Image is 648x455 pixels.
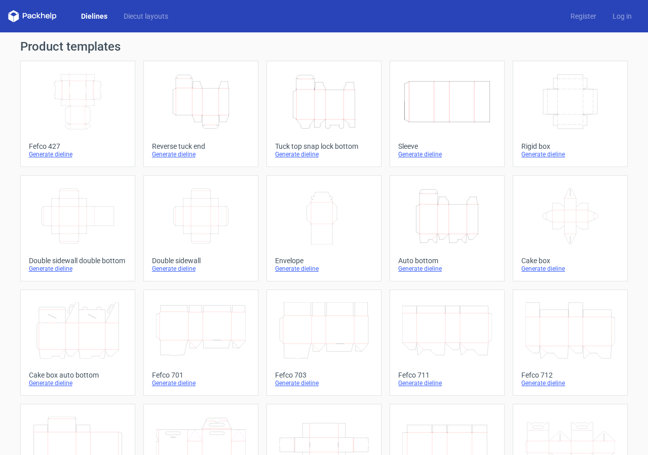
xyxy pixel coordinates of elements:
[390,61,505,167] a: SleeveGenerate dieline
[513,289,628,396] a: Fefco 712Generate dieline
[152,142,250,150] div: Reverse tuck end
[521,379,619,387] div: Generate dieline
[143,175,258,281] a: Double sidewallGenerate dieline
[398,371,496,379] div: Fefco 711
[29,379,127,387] div: Generate dieline
[143,289,258,396] a: Fefco 701Generate dieline
[521,265,619,273] div: Generate dieline
[521,150,619,158] div: Generate dieline
[20,61,135,167] a: Fefco 427Generate dieline
[29,265,127,273] div: Generate dieline
[275,265,373,273] div: Generate dieline
[152,371,250,379] div: Fefco 701
[29,257,127,265] div: Double sidewall double bottom
[20,289,135,396] a: Cake box auto bottomGenerate dieline
[29,142,127,150] div: Fefco 427
[152,379,250,387] div: Generate dieline
[275,257,373,265] div: Envelope
[562,11,604,21] a: Register
[266,61,382,167] a: Tuck top snap lock bottomGenerate dieline
[266,175,382,281] a: EnvelopeGenerate dieline
[29,150,127,158] div: Generate dieline
[275,150,373,158] div: Generate dieline
[513,175,628,281] a: Cake boxGenerate dieline
[116,11,176,21] a: Diecut layouts
[275,142,373,150] div: Tuck top snap lock bottom
[20,175,135,281] a: Double sidewall double bottomGenerate dieline
[521,371,619,379] div: Fefco 712
[275,371,373,379] div: Fefco 703
[152,257,250,265] div: Double sidewall
[29,371,127,379] div: Cake box auto bottom
[398,265,496,273] div: Generate dieline
[152,150,250,158] div: Generate dieline
[513,61,628,167] a: Rigid boxGenerate dieline
[604,11,640,21] a: Log in
[398,257,496,265] div: Auto bottom
[266,289,382,396] a: Fefco 703Generate dieline
[20,40,628,53] h1: Product templates
[398,379,496,387] div: Generate dieline
[152,265,250,273] div: Generate dieline
[390,289,505,396] a: Fefco 711Generate dieline
[390,175,505,281] a: Auto bottomGenerate dieline
[398,142,496,150] div: Sleeve
[143,61,258,167] a: Reverse tuck endGenerate dieline
[73,11,116,21] a: Dielines
[398,150,496,158] div: Generate dieline
[521,257,619,265] div: Cake box
[275,379,373,387] div: Generate dieline
[521,142,619,150] div: Rigid box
